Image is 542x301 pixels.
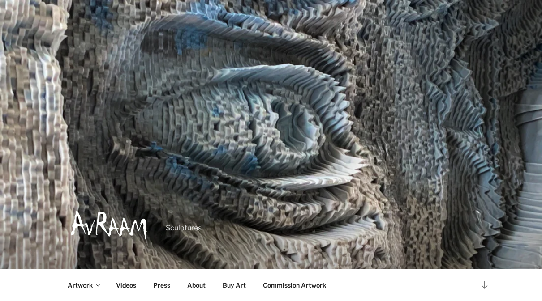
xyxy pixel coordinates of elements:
[166,223,202,233] p: Sculptures
[255,274,334,296] a: Commission Artwork
[179,274,213,296] a: About
[108,274,144,296] a: Videos
[145,274,178,296] a: Press
[60,274,482,296] nav: Top Menu
[215,274,254,296] a: Buy Art
[60,274,107,296] a: Artwork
